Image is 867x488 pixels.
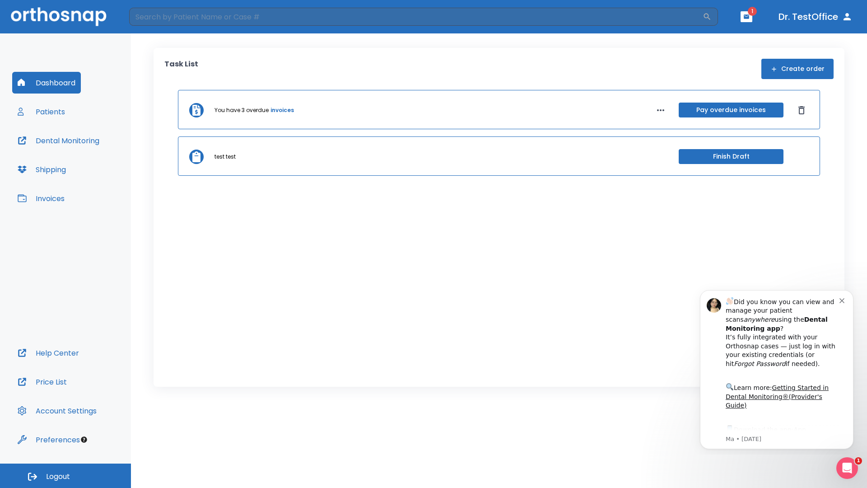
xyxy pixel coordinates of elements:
[12,101,70,122] button: Patients
[12,188,70,209] button: Invoices
[12,342,84,364] button: Help Center
[11,7,107,26] img: Orthosnap
[129,8,703,26] input: Search by Patient Name or Case #
[80,436,88,444] div: Tooltip anchor
[214,106,269,114] p: You have 3 overdue
[12,400,102,422] button: Account Settings
[794,103,809,117] button: Dismiss
[836,457,858,479] iframe: Intercom live chat
[39,153,153,161] p: Message from Ma, sent 4w ago
[679,149,783,164] button: Finish Draft
[12,159,71,180] button: Shipping
[775,9,856,25] button: Dr. TestOffice
[748,7,757,16] span: 1
[761,59,834,79] button: Create order
[12,429,85,450] button: Preferences
[12,371,72,393] button: Price List
[270,106,294,114] a: invoices
[12,130,105,151] button: Dental Monitoring
[12,72,81,94] button: Dashboard
[39,142,153,188] div: Download the app: | ​ Let us know if you need help getting started!
[39,144,120,160] a: App Store
[153,14,160,21] button: Dismiss notification
[214,153,236,161] p: test test
[164,59,198,79] p: Task List
[855,457,862,465] span: 1
[686,282,867,455] iframe: Intercom notifications message
[679,103,783,117] button: Pay overdue invoices
[46,472,70,482] span: Logout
